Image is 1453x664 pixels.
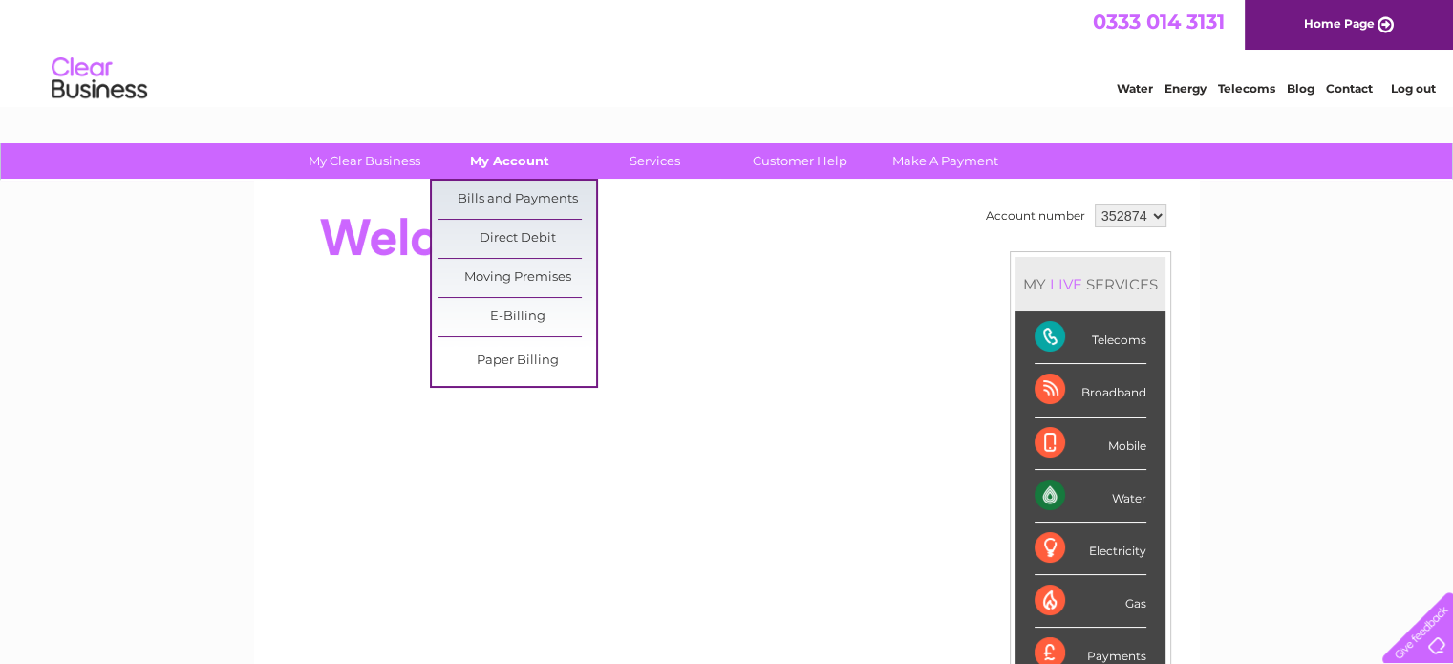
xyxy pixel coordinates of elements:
div: LIVE [1046,275,1086,293]
a: Services [576,143,734,179]
a: My Clear Business [286,143,443,179]
a: My Account [431,143,588,179]
a: Energy [1165,81,1207,96]
div: Electricity [1035,523,1146,575]
a: Log out [1390,81,1435,96]
a: Moving Premises [438,259,596,297]
div: Gas [1035,575,1146,628]
a: Paper Billing [438,342,596,380]
div: Water [1035,470,1146,523]
a: 0333 014 3131 [1093,10,1225,33]
a: Make A Payment [866,143,1024,179]
img: logo.png [51,50,148,108]
div: Telecoms [1035,311,1146,364]
a: Water [1117,81,1153,96]
td: Account number [981,200,1090,232]
a: Blog [1287,81,1314,96]
div: Broadband [1035,364,1146,417]
a: Customer Help [721,143,879,179]
a: Bills and Payments [438,181,596,219]
div: MY SERVICES [1015,257,1165,311]
a: Contact [1326,81,1373,96]
div: Clear Business is a trading name of Verastar Limited (registered in [GEOGRAPHIC_DATA] No. 3667643... [276,11,1179,93]
a: E-Billing [438,298,596,336]
a: Telecoms [1218,81,1275,96]
a: Direct Debit [438,220,596,258]
div: Mobile [1035,418,1146,470]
